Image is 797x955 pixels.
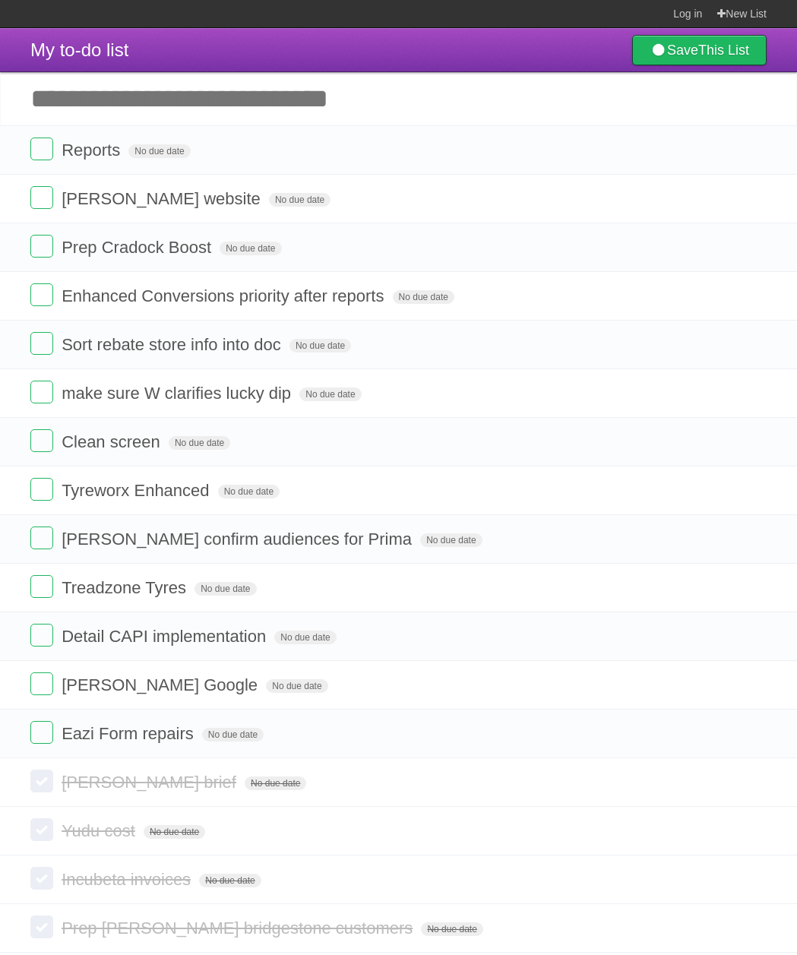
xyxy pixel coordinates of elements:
[62,432,164,451] span: Clean screen
[62,627,270,646] span: Detail CAPI implementation
[30,381,53,403] label: Done
[30,721,53,744] label: Done
[62,384,295,403] span: make sure W clarifies lucky dip
[30,624,53,647] label: Done
[274,631,336,644] span: No due date
[30,332,53,355] label: Done
[245,776,306,790] span: No due date
[62,578,190,597] span: Treadzone Tyres
[289,339,351,353] span: No due date
[30,478,53,501] label: Done
[421,922,482,936] span: No due date
[199,874,261,887] span: No due date
[30,40,128,60] span: My to-do list
[62,141,124,160] span: Reports
[218,485,280,498] span: No due date
[30,672,53,695] label: Done
[62,675,261,694] span: [PERSON_NAME] Google
[62,481,213,500] span: Tyreworx Enhanced
[62,238,215,257] span: Prep Cradock Boost
[202,728,264,742] span: No due date
[30,575,53,598] label: Done
[128,144,190,158] span: No due date
[169,436,230,450] span: No due date
[30,186,53,209] label: Done
[30,138,53,160] label: Done
[195,582,256,596] span: No due date
[30,770,53,792] label: Done
[30,283,53,306] label: Done
[266,679,327,693] span: No due date
[62,870,195,889] span: Incubeta invoices
[299,387,361,401] span: No due date
[30,235,53,258] label: Done
[144,825,205,839] span: No due date
[30,915,53,938] label: Done
[62,189,264,208] span: [PERSON_NAME] website
[62,919,416,938] span: Prep [PERSON_NAME] bridgestone customers
[698,43,749,58] b: This List
[62,724,198,743] span: Eazi Form repairs
[632,35,767,65] a: SaveThis List
[62,530,416,549] span: [PERSON_NAME] confirm audiences for Prima
[393,290,454,304] span: No due date
[269,193,331,207] span: No due date
[220,242,281,255] span: No due date
[30,429,53,452] label: Done
[30,527,53,549] label: Done
[62,773,240,792] span: [PERSON_NAME] brief
[30,867,53,890] label: Done
[62,286,387,305] span: Enhanced Conversions priority after reports
[62,335,285,354] span: Sort rebate store info into doc
[420,533,482,547] span: No due date
[30,818,53,841] label: Done
[62,821,139,840] span: Yudu cost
